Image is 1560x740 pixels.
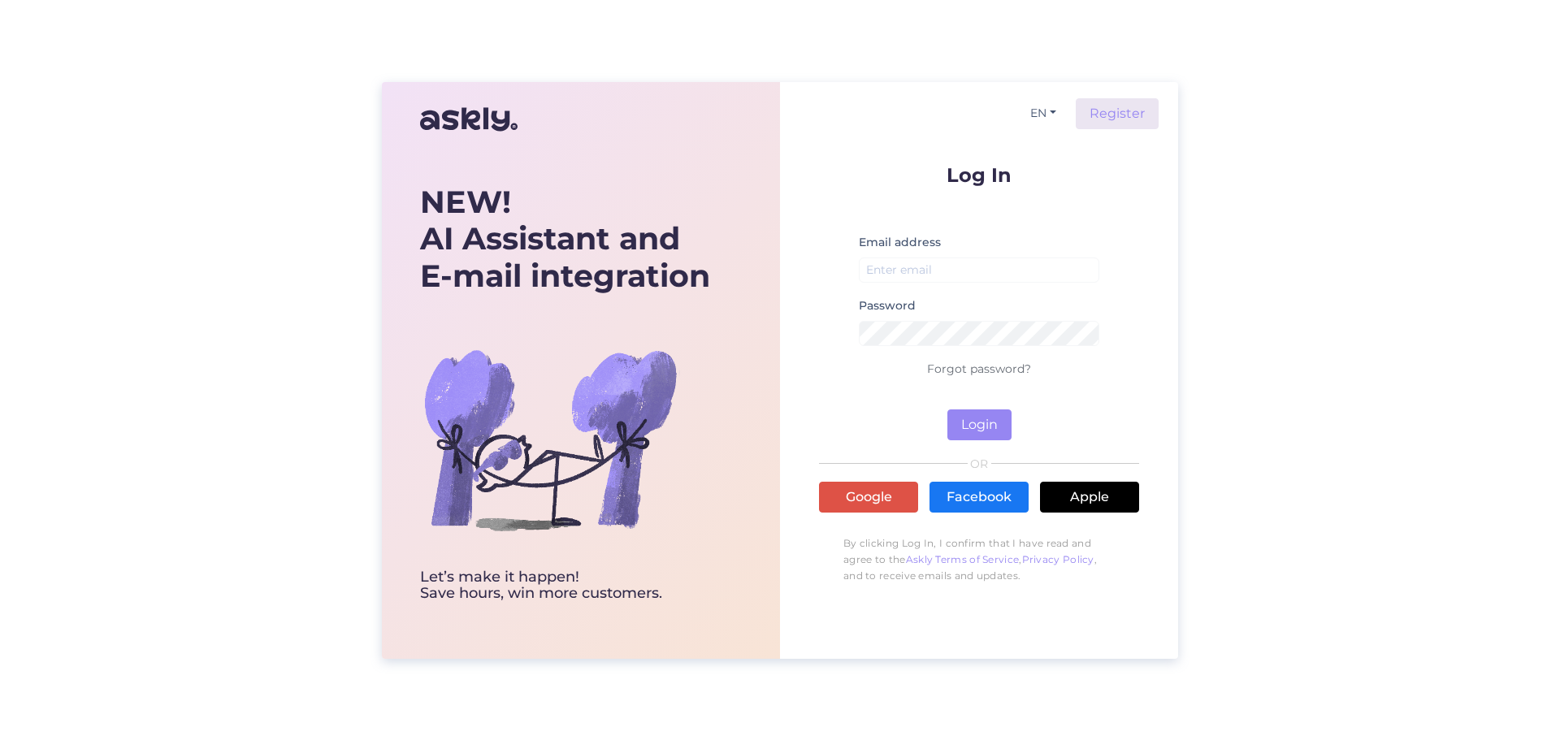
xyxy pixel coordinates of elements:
p: Log In [819,165,1139,185]
a: Facebook [929,482,1029,513]
a: Askly Terms of Service [906,553,1020,565]
label: Email address [859,234,941,251]
a: Google [819,482,918,513]
label: Password [859,297,916,314]
a: Register [1076,98,1159,129]
a: Forgot password? [927,361,1031,376]
span: OR [968,458,991,470]
input: Enter email [859,257,1099,283]
button: EN [1024,102,1063,125]
b: NEW! [420,183,511,221]
a: Apple [1040,482,1139,513]
p: By clicking Log In, I confirm that I have read and agree to the , , and to receive emails and upd... [819,527,1139,592]
button: Login [947,409,1012,440]
a: Privacy Policy [1022,553,1094,565]
img: Askly [420,100,518,139]
img: bg-askly [420,309,680,569]
div: AI Assistant and E-mail integration [420,184,710,295]
div: Let’s make it happen! Save hours, win more customers. [420,569,710,602]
